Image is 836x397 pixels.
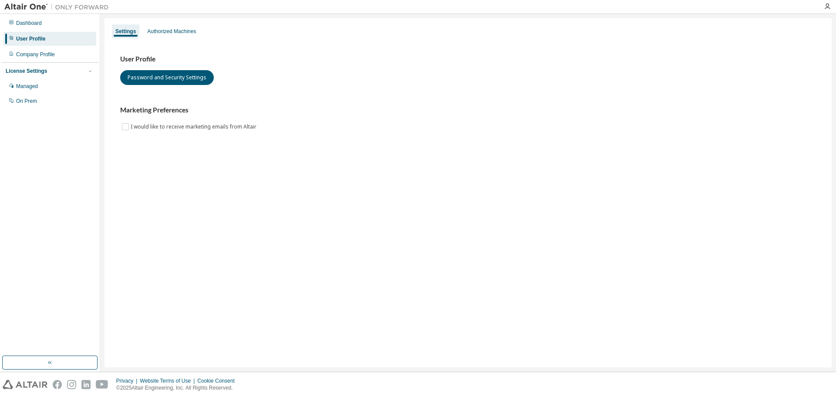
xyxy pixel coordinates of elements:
h3: Marketing Preferences [120,106,816,115]
div: License Settings [6,68,47,75]
h3: User Profile [120,55,816,64]
img: instagram.svg [67,380,76,389]
img: facebook.svg [53,380,62,389]
div: Managed [16,83,38,90]
p: © 2025 Altair Engineering, Inc. All Rights Reserved. [116,384,240,392]
div: Cookie Consent [197,377,239,384]
div: Privacy [116,377,140,384]
div: On Prem [16,98,37,105]
div: Dashboard [16,20,42,27]
img: youtube.svg [96,380,108,389]
img: linkedin.svg [81,380,91,389]
div: Website Terms of Use [140,377,197,384]
div: Settings [115,28,136,35]
button: Password and Security Settings [120,70,214,85]
div: User Profile [16,35,45,42]
img: altair_logo.svg [3,380,47,389]
div: Authorized Machines [147,28,196,35]
img: Altair One [4,3,113,11]
label: I would like to receive marketing emails from Altair [131,122,258,132]
div: Company Profile [16,51,55,58]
